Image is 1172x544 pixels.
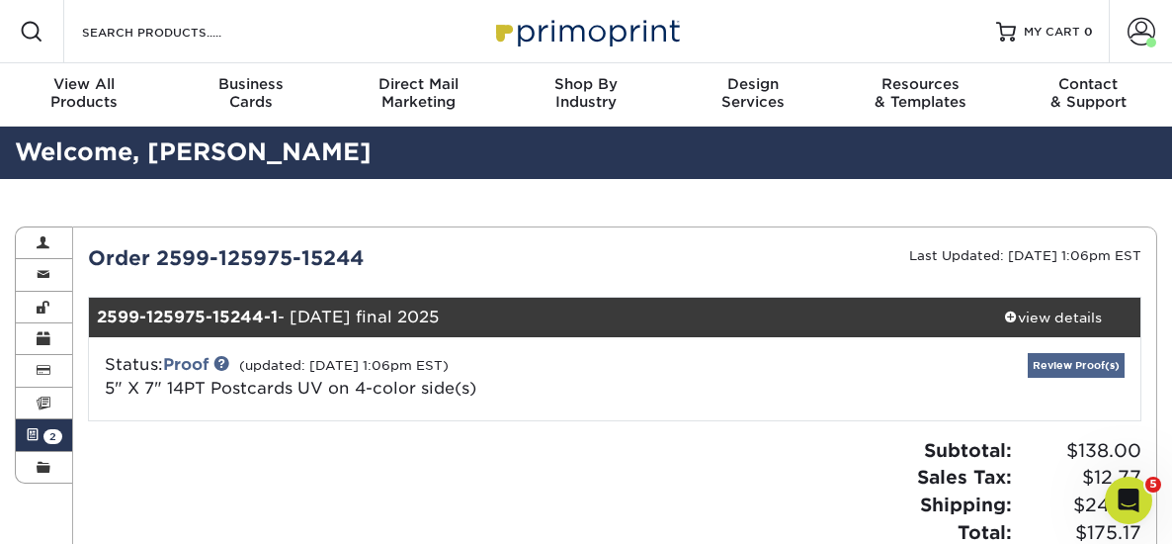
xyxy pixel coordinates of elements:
span: Resources [837,75,1004,93]
input: SEARCH PRODUCTS..... [80,20,273,44]
a: DesignServices [670,63,837,127]
a: Review Proof(s) [1028,353,1125,378]
div: Order 2599-125975-15244 [73,243,615,273]
a: view details [965,298,1140,337]
strong: 2599-125975-15244-1 [97,308,278,326]
div: Cards [167,75,334,111]
div: & Support [1005,75,1172,111]
a: Proof [163,355,209,374]
div: Services [670,75,837,111]
span: Design [670,75,837,93]
small: (updated: [DATE] 1:06pm EST) [239,358,449,373]
span: Contact [1005,75,1172,93]
a: Shop ByIndustry [502,63,669,127]
div: & Templates [837,75,1004,111]
div: Marketing [335,75,502,111]
a: 2 [16,419,72,451]
img: Primoprint [487,10,685,52]
span: Shop By [502,75,669,93]
div: - [DATE] final 2025 [89,298,965,337]
small: Last Updated: [DATE] 1:06pm EST [909,248,1141,263]
strong: Subtotal: [924,439,1012,461]
span: 0 [1084,25,1093,39]
span: Direct Mail [335,75,502,93]
a: 5" X 7" 14PT Postcards UV on 4-color side(s) [105,379,476,398]
strong: Total: [958,521,1012,543]
a: BusinessCards [167,63,334,127]
iframe: Intercom live chat [1105,477,1152,524]
span: 2 [43,429,62,444]
div: Status: [90,353,790,401]
div: view details [965,308,1140,327]
a: Contact& Support [1005,63,1172,127]
a: Resources& Templates [837,63,1004,127]
span: MY CART [1024,24,1080,41]
strong: Shipping: [920,494,1012,515]
span: $138.00 [1018,437,1141,465]
span: 5 [1145,477,1161,493]
span: $12.77 [1018,464,1141,492]
span: Business [167,75,334,93]
span: $24.40 [1018,492,1141,519]
div: Industry [502,75,669,111]
a: Direct MailMarketing [335,63,502,127]
strong: Sales Tax: [917,466,1012,488]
